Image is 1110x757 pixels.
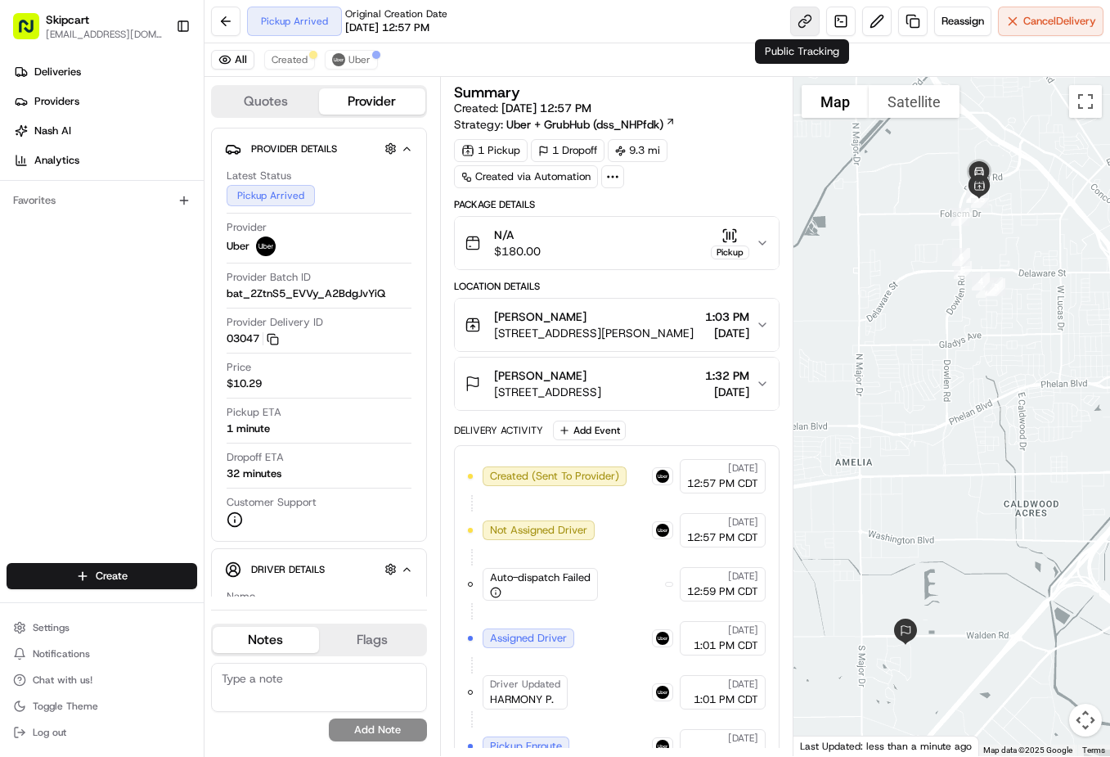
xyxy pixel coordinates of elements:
span: Driver Updated [490,678,560,691]
button: Toggle Theme [7,695,197,718]
span: Provider Batch ID [227,270,311,285]
a: 💻API Documentation [132,231,269,260]
a: Providers [7,88,204,115]
img: uber-new-logo.jpeg [656,524,669,537]
a: Created via Automation [454,165,598,188]
div: 1 Pickup [454,139,528,162]
a: Nash AI [7,118,204,144]
input: Clear [43,106,270,123]
span: Created (Sent To Provider) [490,469,619,484]
span: 1:03 PM [705,309,749,325]
span: Uber [348,53,371,66]
div: 32 minutes [227,466,281,481]
span: [DATE] [728,462,758,475]
div: 💻 [138,239,151,252]
span: Price [227,360,251,375]
div: 3 [981,272,1012,303]
img: Google [798,735,852,756]
button: Add Event [553,421,626,440]
img: uber-new-logo.jpeg [332,53,345,66]
button: Pickup [711,228,749,259]
button: Skipcart[EMAIL_ADDRESS][DOMAIN_NAME] [7,7,169,46]
span: [DATE] [705,384,749,400]
span: [DATE] [728,678,758,691]
span: Settings [33,621,70,634]
span: Pylon [163,277,198,290]
span: [PERSON_NAME] [494,309,586,325]
a: Analytics [7,147,204,173]
span: Name [227,589,255,604]
button: Reassign [934,7,991,36]
button: N/A$180.00Pickup [455,217,779,269]
span: Providers [34,94,79,109]
span: Analytics [34,153,79,168]
img: uber-new-logo.jpeg [656,740,669,753]
span: 12:57 PM CDT [687,476,758,491]
div: Start new chat [56,156,268,173]
span: HARMONY P. [490,692,554,707]
button: Map camera controls [1069,704,1102,737]
button: Flags [319,627,425,653]
span: Pickup ETA [227,405,281,420]
img: uber-new-logo.jpeg [656,632,669,645]
span: Knowledge Base [33,237,125,254]
button: Notes [213,627,319,653]
div: Favorites [7,187,197,214]
div: 6 [946,241,977,273]
span: [DATE] [728,516,758,529]
div: 7 [945,201,976,232]
span: Cancel Delivery [1023,14,1096,29]
span: Log out [33,726,66,739]
span: 12:57 PM CDT [687,530,758,545]
span: API Documentation [155,237,263,254]
p: Welcome 👋 [16,65,298,92]
div: Pickup [711,246,749,259]
span: $10.29 [227,376,262,391]
button: Uber [325,50,378,70]
button: Notifications [7,642,197,665]
span: Nash AI [34,124,71,138]
div: Package Details [454,198,780,211]
span: Provider Delivery ID [227,315,323,330]
div: 4 [965,266,996,297]
img: Nash [16,16,49,49]
button: Show street map [802,85,869,118]
span: Create [96,569,128,584]
button: Driver Details [225,556,413,583]
span: 1:32 PM [705,367,749,384]
span: Pickup Enroute [490,739,562,754]
button: Show satellite imagery [869,85,959,118]
span: Uber [227,239,249,254]
button: Chat with us! [7,669,197,692]
span: [DATE] 12:57 PM [345,20,429,35]
img: 1736555255976-a54dd68f-1ca7-489b-9aae-adbdc363a1c4 [16,156,46,186]
span: Original Creation Date [345,7,447,20]
span: [DATE] [705,325,749,341]
a: Deliveries [7,59,204,85]
button: CancelDelivery [998,7,1103,36]
div: Location Details [454,280,780,293]
span: 12:59 PM CDT [687,584,758,599]
span: Provider [227,220,267,235]
button: Start new chat [278,161,298,181]
span: Created: [454,100,591,116]
img: uber-new-logo.jpeg [656,686,669,699]
div: Public Tracking [755,39,849,64]
button: Log out [7,721,197,744]
button: [EMAIL_ADDRESS][DOMAIN_NAME] [46,28,163,41]
a: 📗Knowledge Base [10,231,132,260]
span: Assigned Driver [490,631,567,646]
div: 1 minute [227,421,270,436]
h3: Summary [454,85,520,100]
span: Uber + GrubHub (dss_NHPfdk) [506,116,663,133]
span: [STREET_ADDRESS][PERSON_NAME] [494,325,694,341]
span: Driver Details [251,563,325,576]
div: Strategy: [454,116,676,133]
a: Terms (opens in new tab) [1082,746,1105,755]
div: 1 Dropoff [531,139,604,162]
button: Skipcart [46,11,89,28]
span: Map data ©2025 Google [983,746,1072,755]
span: Customer Support [227,495,317,510]
span: N/A [494,227,541,243]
